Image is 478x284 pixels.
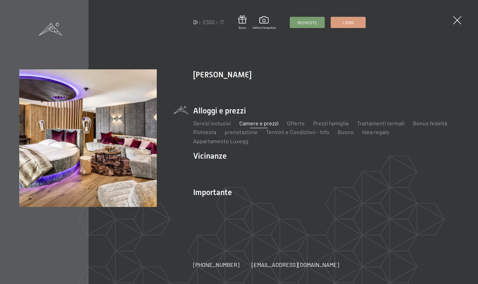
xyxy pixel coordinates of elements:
[331,17,365,28] a: Libro
[193,19,198,25] a: DI
[252,261,339,269] a: [EMAIL_ADDRESS][DOMAIN_NAME]
[238,15,246,30] a: Buono
[413,120,447,126] a: Bonus fedeltà
[239,26,246,29] font: Buono
[225,129,258,135] a: prenotazione
[252,261,339,268] font: [EMAIL_ADDRESS][DOMAIN_NAME]
[239,120,279,126] a: Camere e prezzi
[290,17,324,28] a: Richieste
[287,120,305,126] a: Offerte
[193,129,216,135] a: Richiesta
[193,261,239,269] a: [PHONE_NUMBER]
[193,138,248,144] a: Appartamento Luxegg
[313,120,349,126] a: Prezzi famiglia
[343,20,354,25] font: Libro
[253,26,276,29] font: Galleria fotografica
[297,20,317,25] font: Richieste
[357,120,405,126] a: Trattamenti termali
[266,129,329,135] a: Termini e Condizioni - Info
[253,16,276,29] a: Galleria fotografica
[338,129,354,135] a: Buono
[193,261,239,268] font: [PHONE_NUMBER]
[362,129,389,135] a: Idea regalo
[203,19,215,25] a: ESSO
[220,19,224,25] a: IT
[193,120,231,126] a: Servizi inclusivi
